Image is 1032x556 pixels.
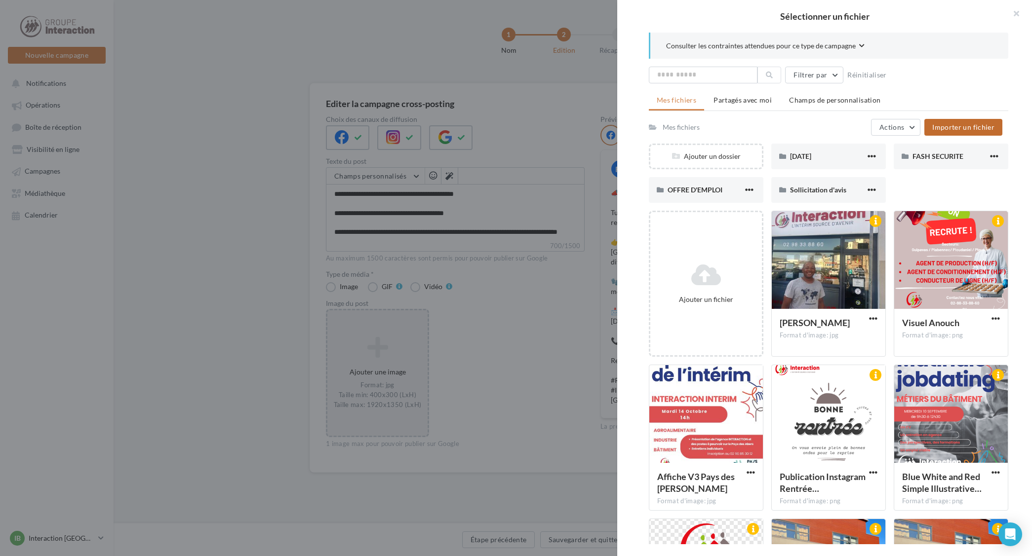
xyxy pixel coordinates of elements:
div: Format d'image: png [902,497,1000,506]
span: [DATE] [790,152,811,160]
div: Format d'image: jpg [780,331,877,340]
span: Champs de personnalisation [789,96,880,104]
span: SIAKA [780,317,850,328]
button: Réinitialiser [843,69,891,81]
div: Format d'image: jpg [657,497,755,506]
span: FASH SECURITE [913,152,963,160]
h2: Sélectionner un fichier [633,12,1016,21]
span: Publication Instagram Rentrée Moderne Organique Noir et Jaune [780,471,866,494]
div: Ajouter un fichier [654,295,758,304]
div: Format d'image: png [780,497,877,506]
span: OFFRE D'EMPLOI [668,185,722,194]
div: Open Intercom Messenger [998,522,1022,546]
span: Mes fichiers [657,96,696,104]
button: Actions [871,119,920,136]
button: Filtrer par [785,67,843,83]
span: Affiche V3 Pays des Abers [657,471,735,494]
span: Visuel Anouch [902,317,959,328]
span: Actions [879,123,904,131]
span: Sollicitation d'avis [790,185,846,194]
span: Blue White and Red Simple Illustrative Hiring Video Editor Instagram Post [902,471,982,494]
span: Partagés avec moi [714,96,772,104]
div: Format d'image: png [902,331,1000,340]
button: Consulter les contraintes attendues pour ce type de campagne [666,40,865,53]
span: Importer un fichier [932,123,994,131]
div: Mes fichiers [663,122,700,132]
button: Importer un fichier [924,119,1002,136]
span: Consulter les contraintes attendues pour ce type de campagne [666,41,856,51]
div: Ajouter un dossier [650,151,762,161]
